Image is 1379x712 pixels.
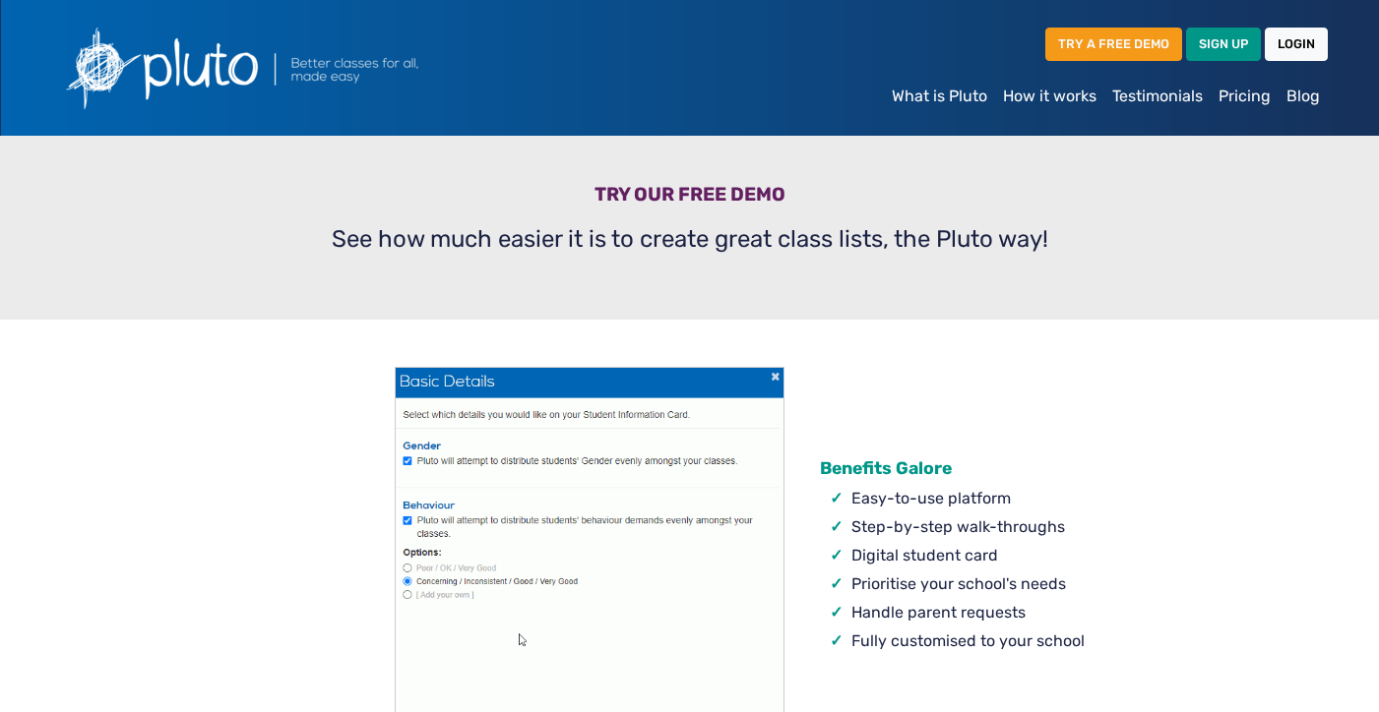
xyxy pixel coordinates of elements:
a: TRY A FREE DEMO [1045,28,1182,60]
h4: Benefits Galore [820,458,1085,479]
a: Blog [1279,77,1328,116]
h3: Try our free demo [64,183,1316,213]
li: Easy-to-use platform [851,487,1085,510]
li: Prioritise your school's needs [851,572,1085,596]
p: See how much easier it is to create great class lists, the Pluto way! [64,221,1316,257]
a: Pricing [1211,77,1279,116]
li: Fully customised to your school [851,629,1085,653]
a: What is Pluto [884,77,995,116]
img: Pluto logo with the text Better classes for all, made easy [52,16,525,120]
li: Handle parent requests [851,601,1085,624]
a: LOGIN [1265,28,1328,60]
a: How it works [995,77,1104,116]
li: Step-by-step walk-throughs [851,515,1085,539]
a: SIGN UP [1186,28,1261,60]
li: Digital student card [851,544,1085,567]
a: Testimonials [1104,77,1211,116]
